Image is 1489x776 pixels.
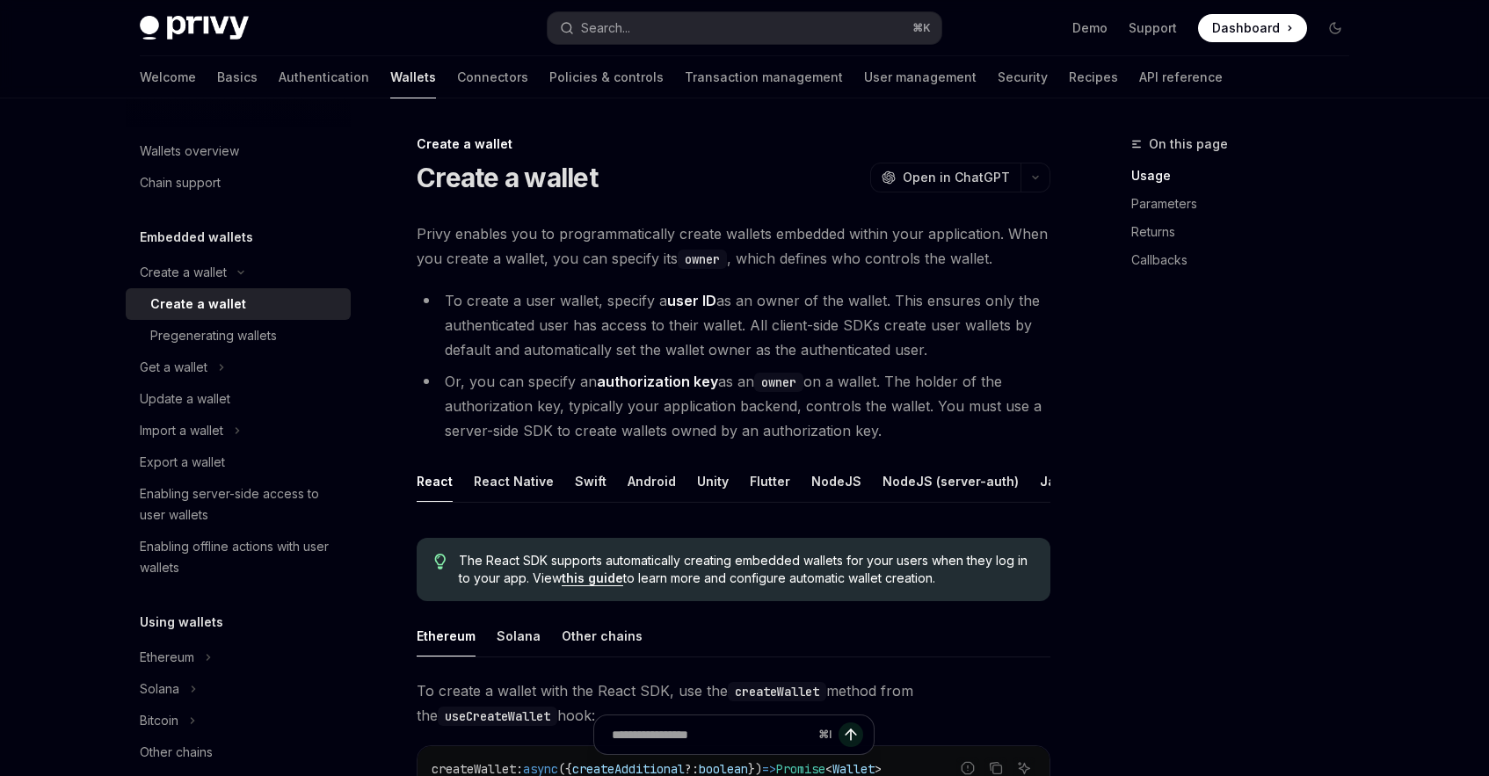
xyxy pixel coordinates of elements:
[998,56,1048,98] a: Security
[126,531,351,584] a: Enabling offline actions with user wallets
[628,461,676,502] div: Android
[1198,14,1307,42] a: Dashboard
[1131,190,1363,218] a: Parameters
[903,169,1010,186] span: Open in ChatGPT
[417,461,453,502] div: React
[1131,218,1363,246] a: Returns
[667,292,716,309] strong: user ID
[140,141,239,162] div: Wallets overview
[126,446,351,478] a: Export a wallet
[1129,19,1177,37] a: Support
[390,56,436,98] a: Wallets
[140,227,253,248] h5: Embedded wallets
[140,420,223,441] div: Import a wallet
[126,673,351,705] button: Toggle Solana section
[1131,162,1363,190] a: Usage
[126,135,351,167] a: Wallets overview
[126,257,351,288] button: Toggle Create a wallet section
[685,56,843,98] a: Transaction management
[140,172,221,193] div: Chain support
[417,135,1050,153] div: Create a wallet
[697,461,729,502] div: Unity
[581,18,630,39] div: Search...
[678,250,727,269] code: owner
[140,742,213,763] div: Other chains
[548,12,941,44] button: Open search
[140,357,207,378] div: Get a wallet
[474,461,554,502] div: React Native
[754,373,803,392] code: owner
[417,288,1050,362] li: To create a user wallet, specify a as an owner of the wallet. This ensures only the authenticated...
[497,615,541,656] div: Solana
[140,710,178,731] div: Bitcoin
[140,678,179,700] div: Solana
[126,478,351,531] a: Enabling server-side access to user wallets
[140,452,225,473] div: Export a wallet
[150,294,246,315] div: Create a wallet
[1069,56,1118,98] a: Recipes
[1131,246,1363,274] a: Callbacks
[140,16,249,40] img: dark logo
[562,615,643,656] div: Other chains
[417,221,1050,271] span: Privy enables you to programmatically create wallets embedded within your application. When you c...
[126,320,351,352] a: Pregenerating wallets
[417,678,1050,728] span: To create a wallet with the React SDK, use the method from the hook:
[126,736,351,768] a: Other chains
[811,461,861,502] div: NodeJS
[1149,134,1228,155] span: On this page
[279,56,369,98] a: Authentication
[549,56,664,98] a: Policies & controls
[575,461,606,502] div: Swift
[140,612,223,633] h5: Using wallets
[126,642,351,673] button: Toggle Ethereum section
[612,715,811,754] input: Ask a question...
[1321,14,1349,42] button: Toggle dark mode
[126,352,351,383] button: Toggle Get a wallet section
[434,554,447,569] svg: Tip
[126,288,351,320] a: Create a wallet
[126,415,351,446] button: Toggle Import a wallet section
[417,162,598,193] h1: Create a wallet
[457,56,528,98] a: Connectors
[140,647,194,668] div: Ethereum
[140,262,227,283] div: Create a wallet
[1040,461,1071,502] div: Java
[150,325,277,346] div: Pregenerating wallets
[126,705,351,736] button: Toggle Bitcoin section
[750,461,790,502] div: Flutter
[1212,19,1280,37] span: Dashboard
[417,369,1050,443] li: Or, you can specify an as an on a wallet. The holder of the authorization key, typically your app...
[438,707,557,726] code: useCreateWallet
[126,167,351,199] a: Chain support
[1072,19,1108,37] a: Demo
[1139,56,1223,98] a: API reference
[217,56,258,98] a: Basics
[140,483,340,526] div: Enabling server-side access to user wallets
[417,615,476,656] div: Ethereum
[883,461,1019,502] div: NodeJS (server-auth)
[140,56,196,98] a: Welcome
[459,552,1033,587] span: The React SDK supports automatically creating embedded wallets for your users when they log in to...
[140,388,230,410] div: Update a wallet
[597,373,718,390] strong: authorization key
[126,383,351,415] a: Update a wallet
[140,536,340,578] div: Enabling offline actions with user wallets
[839,722,863,747] button: Send message
[864,56,977,98] a: User management
[870,163,1021,192] button: Open in ChatGPT
[562,570,623,586] a: this guide
[912,21,931,35] span: ⌘ K
[728,682,826,701] code: createWallet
